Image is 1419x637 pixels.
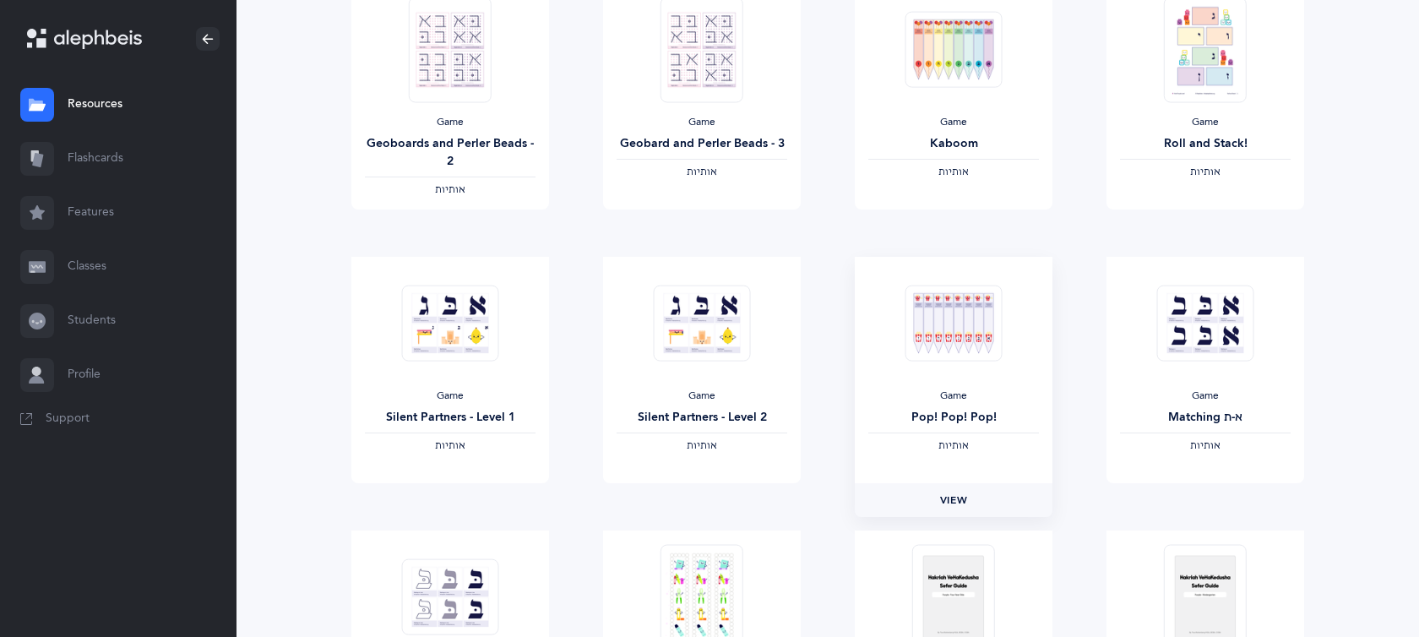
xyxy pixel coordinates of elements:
div: Silent Partners - Level 1 [365,409,536,427]
a: View [855,483,1052,517]
span: View [940,493,967,508]
img: Kaboom_thumbnail_1579467986.png [905,11,1003,88]
span: ‫אותיות‬ [1190,439,1221,451]
span: Support [46,411,90,427]
img: Pop_Pop_Pop_thumbnail_1579757234.png [905,285,1003,362]
div: Game [617,116,787,129]
div: Game [1120,116,1291,129]
span: ‫אותיות‬ [1190,166,1221,177]
span: ‫אותיות‬ [435,439,465,451]
span: ‫אותיות‬ [938,439,969,451]
div: Game [617,389,787,403]
div: Geoboards and Perler Beads - 2 [365,135,536,171]
div: Pop! Pop! Pop! [868,409,1039,427]
div: Game [868,116,1039,129]
div: Game [365,116,536,129]
div: Game [868,389,1039,403]
img: SilentPartners-L2.pdf_thumbnail_1587419850.png [654,285,751,362]
span: ‫אותיות‬ [687,166,717,177]
span: ‫אותיות‬ [938,166,969,177]
img: Matching_Kashe_Rafe_thumbnail_1580306585.png [402,558,499,635]
div: Silent Partners - Level 2 [617,409,787,427]
span: ‫אותיות‬ [687,439,717,451]
div: Game [1120,389,1291,403]
div: Matching א-ת [1120,409,1291,427]
div: Kaboom [868,135,1039,153]
img: Matching_Aleph_Tav_thumbnail_1580306534.png [1157,285,1254,362]
div: Geobard and Perler Beads - 3 [617,135,787,153]
img: SilentPartners-L1.pdf_thumbnail_1587419847.png [402,285,499,362]
div: Roll and Stack! [1120,135,1291,153]
div: Game [365,389,536,403]
span: ‫אותיות‬ [435,183,465,195]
